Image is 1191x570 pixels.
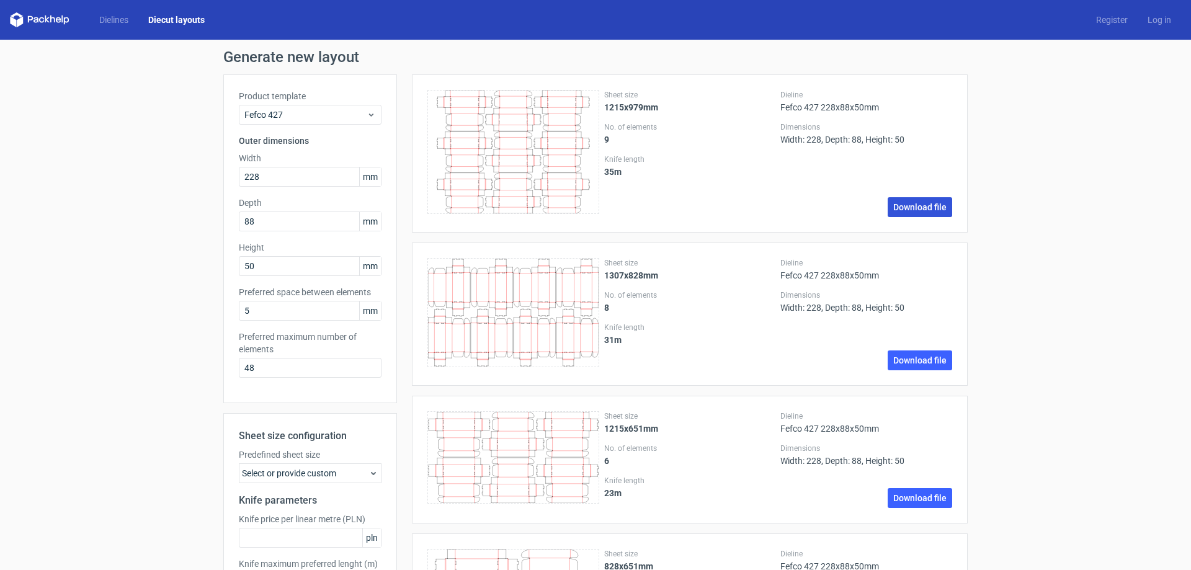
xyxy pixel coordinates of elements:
label: Dieline [780,549,952,559]
label: Dimensions [780,443,952,453]
label: Dieline [780,258,952,268]
label: Knife maximum preferred lenght (m) [239,558,381,570]
label: No. of elements [604,443,776,453]
a: Download file [888,197,952,217]
label: Sheet size [604,258,776,268]
div: Select or provide custom [239,463,381,483]
h3: Outer dimensions [239,135,381,147]
label: Sheet size [604,411,776,421]
div: Width: 228, Depth: 88, Height: 50 [780,122,952,145]
div: Width: 228, Depth: 88, Height: 50 [780,443,952,466]
label: Dimensions [780,122,952,132]
label: No. of elements [604,290,776,300]
label: Product template [239,90,381,102]
h2: Sheet size configuration [239,429,381,443]
label: Dieline [780,411,952,421]
label: Sheet size [604,549,776,559]
a: Download file [888,488,952,508]
strong: 1215x979mm [604,102,658,112]
label: Dieline [780,90,952,100]
label: Width [239,152,381,164]
label: Preferred space between elements [239,286,381,298]
div: Fefco 427 228x88x50mm [780,90,952,112]
strong: 1307x828mm [604,270,658,280]
span: mm [359,212,381,231]
label: Knife price per linear metre (PLN) [239,513,381,525]
label: Sheet size [604,90,776,100]
h1: Generate new layout [223,50,968,65]
label: Knife length [604,476,776,486]
label: Knife length [604,323,776,332]
span: mm [359,301,381,320]
label: Preferred maximum number of elements [239,331,381,355]
span: mm [359,257,381,275]
strong: 8 [604,303,609,313]
strong: 6 [604,456,609,466]
span: Fefco 427 [244,109,367,121]
strong: 31 m [604,335,622,345]
a: Diecut layouts [138,14,215,26]
div: Width: 228, Depth: 88, Height: 50 [780,290,952,313]
label: No. of elements [604,122,776,132]
a: Log in [1138,14,1181,26]
strong: 1215x651mm [604,424,658,434]
strong: 9 [604,135,609,145]
label: Knife length [604,154,776,164]
strong: 35 m [604,167,622,177]
label: Predefined sheet size [239,448,381,461]
label: Dimensions [780,290,952,300]
span: pln [362,528,381,547]
a: Register [1086,14,1138,26]
span: mm [359,167,381,186]
a: Dielines [89,14,138,26]
a: Download file [888,350,952,370]
div: Fefco 427 228x88x50mm [780,411,952,434]
strong: 23 m [604,488,622,498]
div: Fefco 427 228x88x50mm [780,258,952,280]
label: Depth [239,197,381,209]
h2: Knife parameters [239,493,381,508]
label: Height [239,241,381,254]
